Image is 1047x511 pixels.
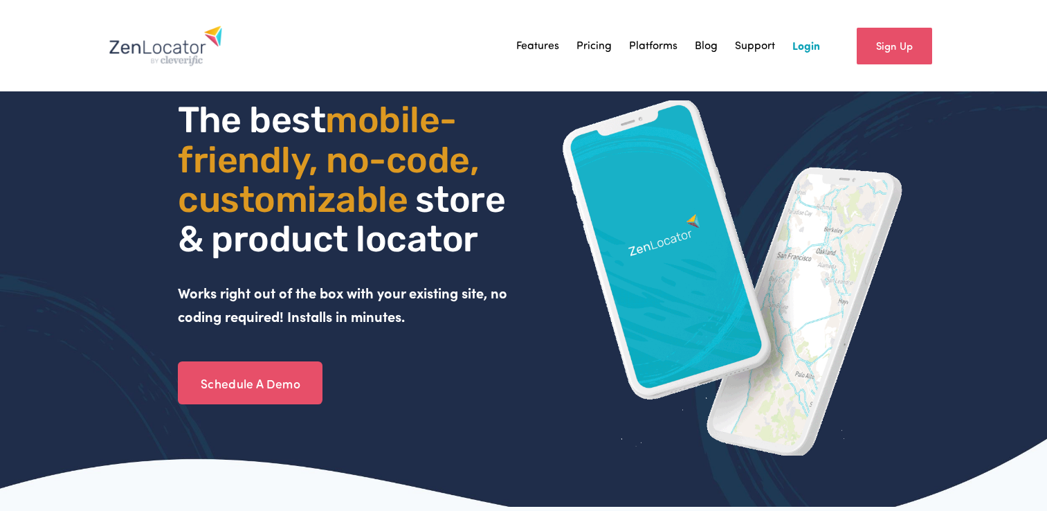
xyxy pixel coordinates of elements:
a: Platforms [629,35,677,56]
a: Login [792,35,820,56]
a: Schedule A Demo [178,361,322,404]
img: ZenLocator phone mockup gif [562,100,904,456]
strong: Works right out of the box with your existing site, no coding required! Installs in minutes. [178,283,511,325]
a: Features [516,35,559,56]
a: Support [735,35,775,56]
span: The best [178,98,325,141]
a: Pricing [576,35,612,56]
span: mobile- friendly, no-code, customizable [178,98,486,220]
span: store & product locator [178,178,513,260]
a: Blog [695,35,718,56]
a: Sign Up [857,28,932,64]
img: Zenlocator [109,25,223,66]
